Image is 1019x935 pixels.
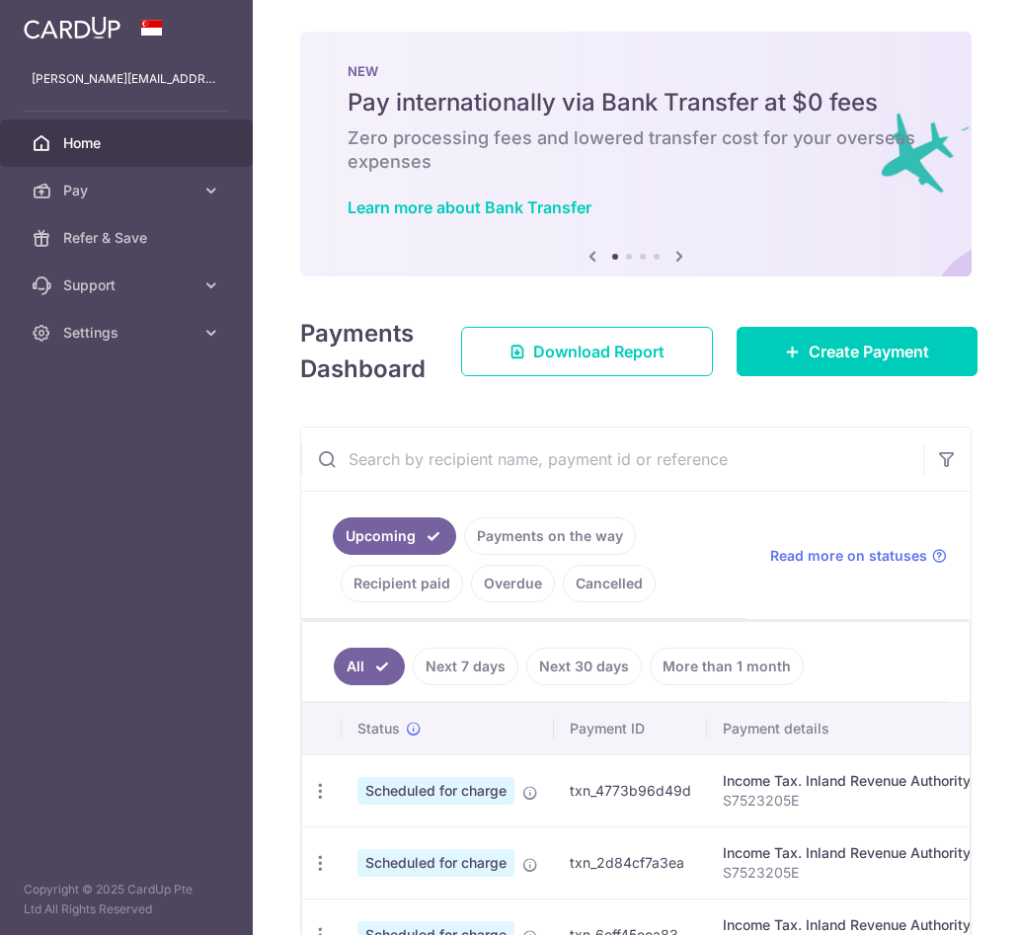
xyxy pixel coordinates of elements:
[650,648,804,685] a: More than 1 month
[533,340,665,363] span: Download Report
[300,32,972,276] img: Bank transfer banner
[357,719,400,739] span: Status
[348,63,924,79] p: NEW
[301,428,923,491] input: Search by recipient name, payment id or reference
[737,327,978,376] a: Create Payment
[300,316,426,387] h4: Payments Dashboard
[770,546,947,566] a: Read more on statuses
[348,197,591,217] a: Learn more about Bank Transfer
[348,87,924,118] h5: Pay internationally via Bank Transfer at $0 fees
[357,849,514,877] span: Scheduled for charge
[63,275,194,295] span: Support
[32,69,221,89] p: [PERSON_NAME][EMAIL_ADDRESS][DOMAIN_NAME]
[341,565,463,602] a: Recipient paid
[464,517,636,555] a: Payments on the way
[770,546,927,566] span: Read more on statuses
[24,16,120,39] img: CardUp
[526,648,642,685] a: Next 30 days
[334,648,405,685] a: All
[63,181,194,200] span: Pay
[333,517,456,555] a: Upcoming
[809,340,929,363] span: Create Payment
[554,703,707,754] th: Payment ID
[63,228,194,248] span: Refer & Save
[563,565,656,602] a: Cancelled
[348,126,924,174] h6: Zero processing fees and lowered transfer cost for your overseas expenses
[461,327,713,376] a: Download Report
[554,826,707,898] td: txn_2d84cf7a3ea
[413,648,518,685] a: Next 7 days
[63,133,194,153] span: Home
[63,323,194,343] span: Settings
[471,565,555,602] a: Overdue
[357,777,514,805] span: Scheduled for charge
[554,754,707,826] td: txn_4773b96d49d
